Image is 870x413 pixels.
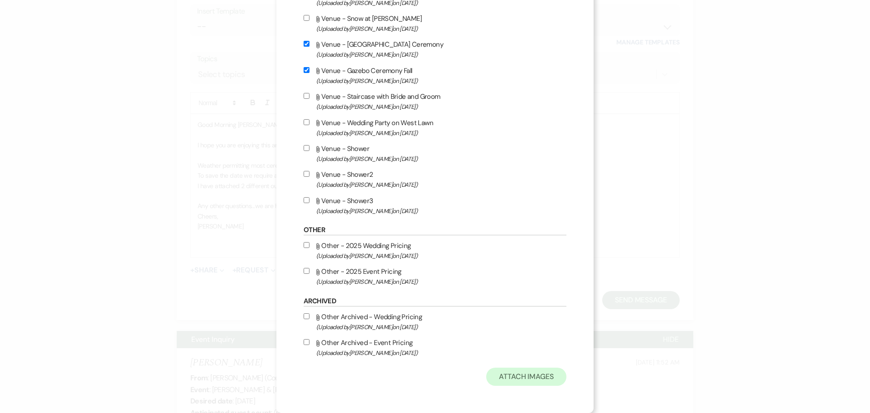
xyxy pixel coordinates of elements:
[304,240,566,261] label: Other - 2025 Wedding Pricing
[304,197,309,203] input: Venue - Shower3(Uploaded by[PERSON_NAME]on [DATE])
[316,24,566,34] span: (Uploaded by [PERSON_NAME] on [DATE] )
[316,348,566,358] span: (Uploaded by [PERSON_NAME] on [DATE] )
[304,93,309,99] input: Venue - Staircase with Bride and Groom(Uploaded by[PERSON_NAME]on [DATE])
[304,266,566,287] label: Other - 2025 Event Pricing
[316,251,566,261] span: (Uploaded by [PERSON_NAME] on [DATE] )
[316,206,566,216] span: (Uploaded by [PERSON_NAME] on [DATE] )
[316,277,566,287] span: (Uploaded by [PERSON_NAME] on [DATE] )
[304,337,566,358] label: Other Archived - Event Pricing
[304,296,566,306] h6: Archived
[304,169,566,190] label: Venue - Shower2
[304,117,566,138] label: Venue - Wedding Party on West Lawn
[304,311,566,332] label: Other Archived - Wedding Pricing
[316,128,566,138] span: (Uploaded by [PERSON_NAME] on [DATE] )
[304,41,309,47] input: Venue - [GEOGRAPHIC_DATA] Ceremony(Uploaded by[PERSON_NAME]on [DATE])
[316,322,566,332] span: (Uploaded by [PERSON_NAME] on [DATE] )
[304,268,309,274] input: Other - 2025 Event Pricing(Uploaded by[PERSON_NAME]on [DATE])
[304,39,566,60] label: Venue - [GEOGRAPHIC_DATA] Ceremony
[316,154,566,164] span: (Uploaded by [PERSON_NAME] on [DATE] )
[304,242,309,248] input: Other - 2025 Wedding Pricing(Uploaded by[PERSON_NAME]on [DATE])
[316,76,566,86] span: (Uploaded by [PERSON_NAME] on [DATE] )
[304,13,566,34] label: Venue - Snow at [PERSON_NAME]
[304,313,309,319] input: Other Archived - Wedding Pricing(Uploaded by[PERSON_NAME]on [DATE])
[304,67,309,73] input: Venue - Gazebo Ceremony Fall(Uploaded by[PERSON_NAME]on [DATE])
[316,49,566,60] span: (Uploaded by [PERSON_NAME] on [DATE] )
[304,143,566,164] label: Venue - Shower
[304,119,309,125] input: Venue - Wedding Party on West Lawn(Uploaded by[PERSON_NAME]on [DATE])
[304,339,309,345] input: Other Archived - Event Pricing(Uploaded by[PERSON_NAME]on [DATE])
[304,225,566,235] h6: Other
[304,15,309,21] input: Venue - Snow at [PERSON_NAME](Uploaded by[PERSON_NAME]on [DATE])
[316,102,566,112] span: (Uploaded by [PERSON_NAME] on [DATE] )
[486,368,566,386] button: Attach Images
[304,65,566,86] label: Venue - Gazebo Ceremony Fall
[304,145,309,151] input: Venue - Shower(Uploaded by[PERSON_NAME]on [DATE])
[304,91,566,112] label: Venue - Staircase with Bride and Groom
[304,195,566,216] label: Venue - Shower3
[316,180,566,190] span: (Uploaded by [PERSON_NAME] on [DATE] )
[304,171,309,177] input: Venue - Shower2(Uploaded by[PERSON_NAME]on [DATE])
